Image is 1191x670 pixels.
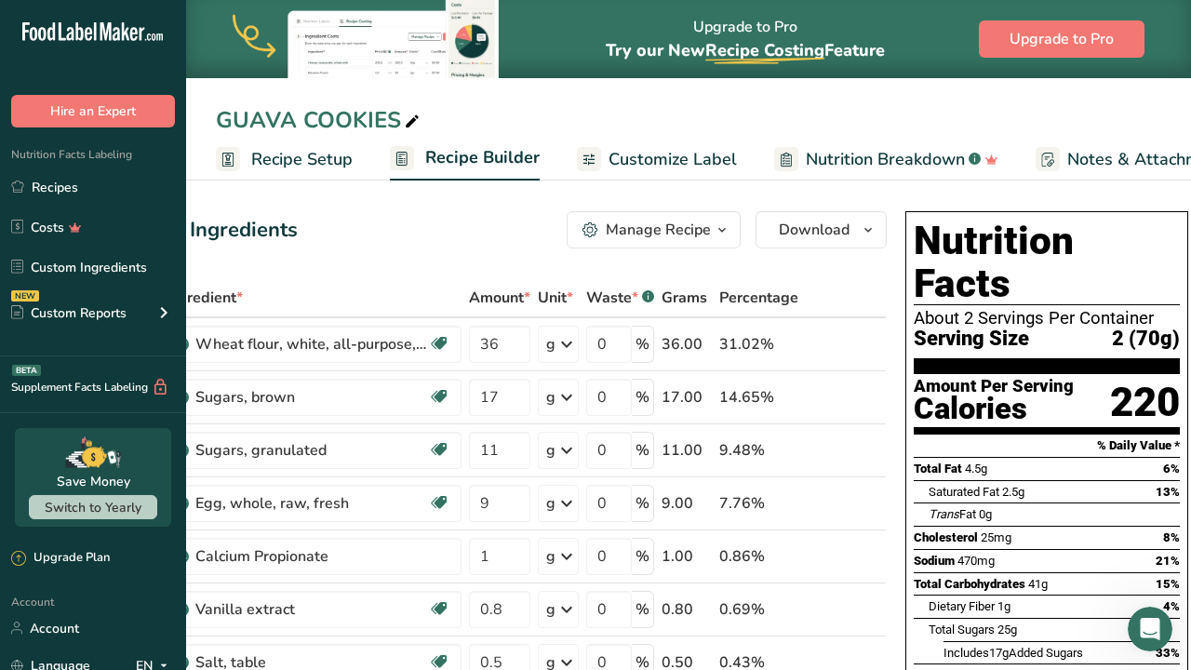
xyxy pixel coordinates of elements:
span: 2.5g [1002,485,1024,499]
span: Switch to Yearly [45,499,141,516]
div: 9.48% [719,439,798,462]
div: 14.65% [719,386,798,409]
div: Calcium Propionate [195,545,428,568]
div: Upgrade to Pro [606,1,885,78]
span: Total Sugars [929,623,995,636]
div: g [546,439,555,462]
button: Manage Recipe [567,211,741,248]
button: Upgrade to Pro [979,20,1144,58]
div: 31.02% [719,333,798,355]
div: Manage Recipe [606,219,711,241]
div: g [546,598,555,621]
div: BETA [12,365,41,376]
span: 6% [1163,462,1180,476]
a: Customize Label [577,139,737,181]
div: 0.69% [719,598,798,621]
div: Save Money [57,472,130,491]
span: 33% [1156,646,1180,660]
i: Trans [929,507,959,521]
span: Sodium [914,554,955,568]
span: Nutrition Breakdown [806,147,965,172]
span: Recipe Builder [425,145,540,170]
div: 11.00 [662,439,712,462]
div: Egg, whole, raw, fresh [195,492,428,515]
div: 17.00 [662,386,712,409]
a: Nutrition Breakdown [774,139,998,181]
span: 2 (70g) [1112,328,1180,351]
div: Sugars, granulated [195,439,428,462]
span: Upgrade to Pro [1010,28,1114,50]
iframe: Intercom live chat [1128,607,1172,651]
span: Percentage [719,287,798,309]
div: 9.00 [662,492,712,515]
span: 1g [997,599,1010,613]
span: Serving Size [914,328,1029,351]
div: g [546,333,555,355]
h1: Nutrition Facts [914,220,1180,305]
div: GUAVA COOKIES [216,103,423,137]
span: Recipe Setup [251,147,353,172]
a: Recipe Setup [216,139,353,181]
span: 25mg [981,530,1011,544]
div: 0.80 [662,598,712,621]
span: 17g [989,646,1009,660]
div: 220 [1110,378,1180,427]
span: Download [779,219,850,241]
span: Try our New Feature [606,39,885,61]
span: 8% [1163,530,1180,544]
a: Recipe Builder [390,137,540,181]
span: Fat [929,507,976,521]
span: 15% [1156,577,1180,591]
span: 4.5g [965,462,987,476]
span: Includes Added Sugars [943,646,1083,660]
div: Add Ingredients [145,215,298,246]
button: Switch to Yearly [29,495,157,519]
span: 0g [979,507,992,521]
div: g [546,386,555,409]
span: Customize Label [609,147,737,172]
span: Grams [662,287,707,309]
div: g [546,492,555,515]
div: NEW [11,290,39,301]
span: 470mg [957,554,995,568]
div: 1.00 [662,545,712,568]
div: About 2 Servings Per Container [914,309,1180,328]
div: Upgrade Plan [11,549,110,568]
span: Recipe Costing [705,39,824,61]
span: Total Carbohydrates [914,577,1025,591]
span: 21% [1156,554,1180,568]
button: Hire an Expert [11,95,175,127]
div: Wheat flour, white, all-purpose, self-rising, enriched [195,333,428,355]
span: Unit [538,287,573,309]
div: Calories [914,395,1074,422]
span: Total Fat [914,462,962,476]
span: 4% [1163,599,1180,613]
button: Download [756,211,887,248]
div: Waste [586,287,654,309]
div: 7.76% [719,492,798,515]
span: 41g [1028,577,1048,591]
span: Dietary Fiber [929,599,995,613]
div: 0.86% [719,545,798,568]
div: Vanilla extract [195,598,428,621]
div: Custom Reports [11,303,127,323]
span: 25g [997,623,1017,636]
section: % Daily Value * [914,435,1180,457]
span: Cholesterol [914,530,978,544]
span: 13% [1156,485,1180,499]
div: 36.00 [662,333,712,355]
div: Sugars, brown [195,386,428,409]
span: Saturated Fat [929,485,999,499]
span: Ingredient [165,287,243,309]
span: Amount [469,287,530,309]
div: Amount Per Serving [914,378,1074,395]
div: g [546,545,555,568]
